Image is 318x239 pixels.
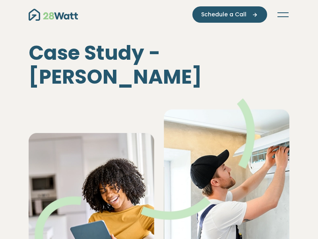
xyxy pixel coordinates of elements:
[201,10,246,19] span: Schedule a Call
[29,41,289,89] h1: Case Study - [PERSON_NAME]
[277,11,289,19] button: Toggle navigation
[29,9,78,21] img: 28Watt
[29,6,289,23] nav: Main navigation
[192,6,267,23] button: Schedule a Call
